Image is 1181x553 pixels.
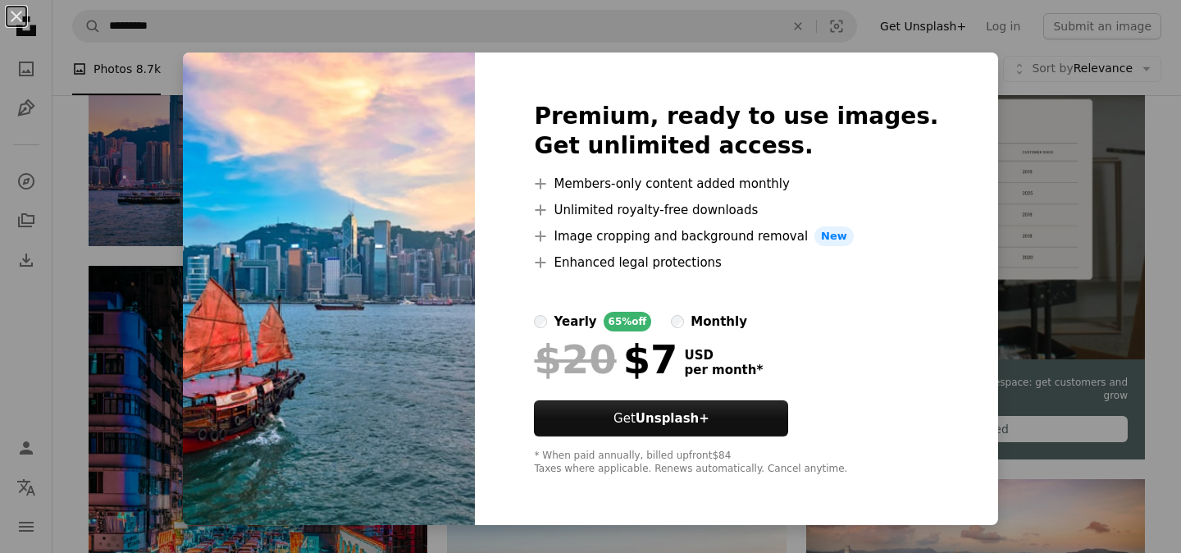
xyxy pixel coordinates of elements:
h2: Premium, ready to use images. Get unlimited access. [534,102,938,161]
li: Enhanced legal protections [534,253,938,272]
span: per month * [684,363,763,377]
input: monthly [671,315,684,328]
div: 65% off [604,312,652,331]
div: monthly [691,312,747,331]
div: * When paid annually, billed upfront $84 Taxes where applicable. Renews automatically. Cancel any... [534,450,938,476]
input: yearly65%off [534,315,547,328]
span: $20 [534,338,616,381]
span: USD [684,348,763,363]
img: premium_photo-1661887262365-1d6a1cf3da22 [183,53,475,525]
div: yearly [554,312,596,331]
li: Members-only content added monthly [534,174,938,194]
strong: Unsplash+ [636,411,709,426]
span: New [814,226,854,246]
button: GetUnsplash+ [534,400,788,436]
div: $7 [534,338,677,381]
li: Unlimited royalty-free downloads [534,200,938,220]
li: Image cropping and background removal [534,226,938,246]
